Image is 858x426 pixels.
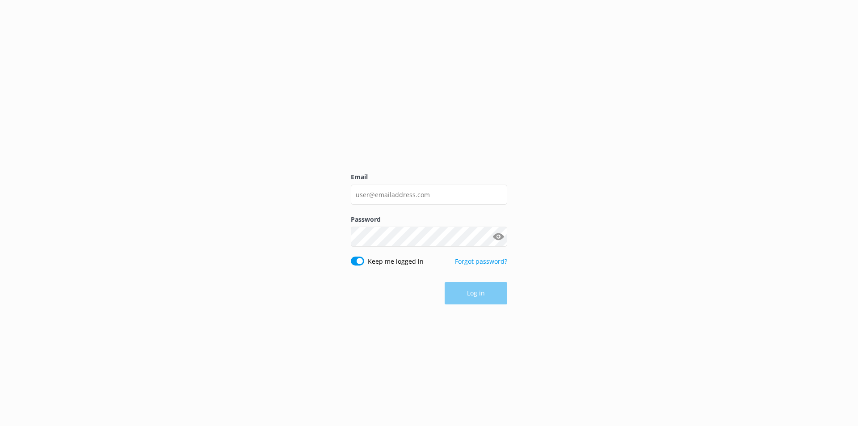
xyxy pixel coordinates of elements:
label: Keep me logged in [368,257,424,266]
button: Show password [489,228,507,246]
input: user@emailaddress.com [351,185,507,205]
label: Password [351,215,507,224]
a: Forgot password? [455,257,507,266]
label: Email [351,172,507,182]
